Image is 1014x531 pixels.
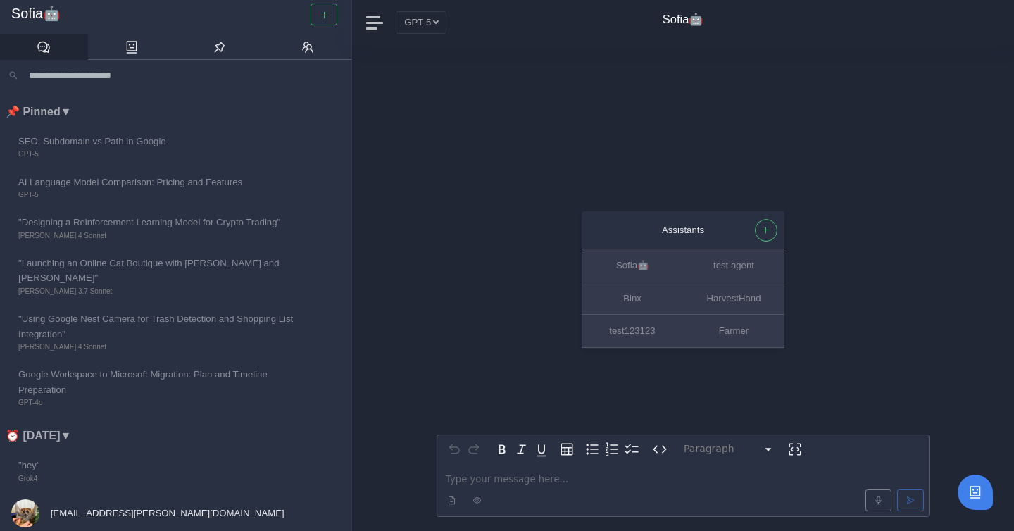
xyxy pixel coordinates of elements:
div: editable markdown [437,463,929,516]
button: Bulleted list [582,439,602,459]
h4: Sofia🤖 [663,13,704,27]
span: "Using Google Nest Camera for Trash Detection and Shopping List Integration" [18,311,301,342]
span: GPT-4o [18,397,301,408]
li: ⏰ [DATE] ▼ [6,427,351,445]
button: Block type [678,439,780,459]
span: "Designing a Reinforcement Learning Model for Crypto Trading" [18,215,301,230]
input: Search conversations [23,65,343,85]
div: toggle group [582,439,641,459]
span: GPT-5 [18,189,301,201]
span: [PERSON_NAME] 4 Sonnet [18,230,301,242]
a: Sofia🤖 [11,6,340,23]
button: Inline code format [650,439,670,459]
span: Google Workspace to Microsoft Migration: Plan and Timeline Preparation [18,367,301,397]
button: Bold [492,439,512,459]
span: [EMAIL_ADDRESS][PERSON_NAME][DOMAIN_NAME] [48,508,284,518]
button: Check list [622,439,641,459]
span: [PERSON_NAME] 4 Sonnet [18,342,301,353]
span: SEO: Subdomain vs Path in Google [18,134,301,149]
span: "hey" [18,458,301,473]
span: [PERSON_NAME] 3.7 Sonnet [18,286,301,297]
button: test agent [683,250,784,282]
div: Assistants [596,223,770,237]
span: Grok4 [18,473,301,485]
span: AI Language Model Comparison: Pricing and Features [18,175,301,189]
button: Farmer [683,315,784,347]
button: HarvestHand [683,282,784,315]
button: Underline [532,439,551,459]
button: test123123 [582,315,683,347]
button: GPT-5 [396,11,446,33]
li: 📌 Pinned ▼ [6,103,351,121]
button: Italic [512,439,532,459]
span: "Launching an Online Cat Boutique with [PERSON_NAME] and [PERSON_NAME]" [18,256,301,286]
button: Numbered list [602,439,622,459]
button: Binx [582,282,683,315]
span: GPT-5 [18,149,301,160]
button: Sofia🤖 [582,250,683,282]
